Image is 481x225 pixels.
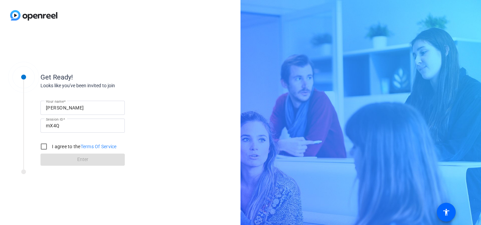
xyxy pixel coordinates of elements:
mat-icon: accessibility [442,208,450,216]
a: Terms Of Service [81,144,117,149]
div: Get Ready! [40,72,175,82]
mat-label: Your name [46,99,64,103]
div: Looks like you've been invited to join [40,82,175,89]
label: I agree to the [51,143,117,150]
mat-label: Session ID [46,117,63,121]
